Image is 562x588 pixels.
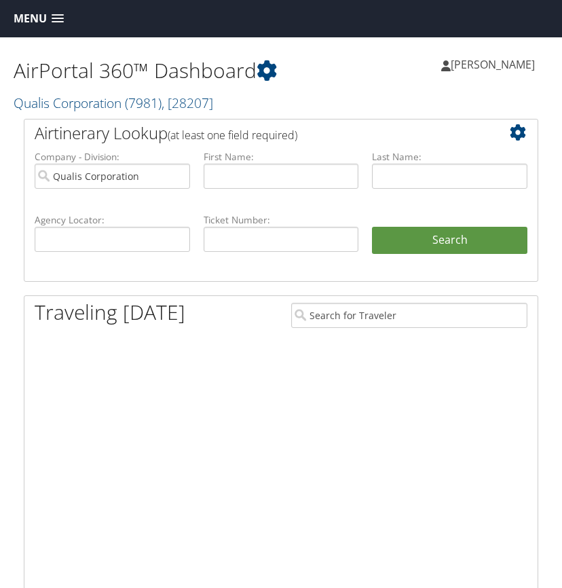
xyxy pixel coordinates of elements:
[35,298,185,327] h1: Traveling [DATE]
[7,7,71,30] a: Menu
[168,128,297,143] span: (at least one field required)
[14,12,47,25] span: Menu
[291,303,527,328] input: Search for Traveler
[441,44,548,85] a: [PERSON_NAME]
[204,150,359,164] label: First Name:
[372,227,527,254] button: Search
[35,150,190,164] label: Company - Division:
[162,94,213,112] span: , [ 28207 ]
[451,57,535,72] span: [PERSON_NAME]
[125,94,162,112] span: ( 7981 )
[372,150,527,164] label: Last Name:
[35,122,485,145] h2: Airtinerary Lookup
[35,213,190,227] label: Agency Locator:
[14,56,281,85] h1: AirPortal 360™ Dashboard
[204,213,359,227] label: Ticket Number:
[14,94,213,112] a: Qualis Corporation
